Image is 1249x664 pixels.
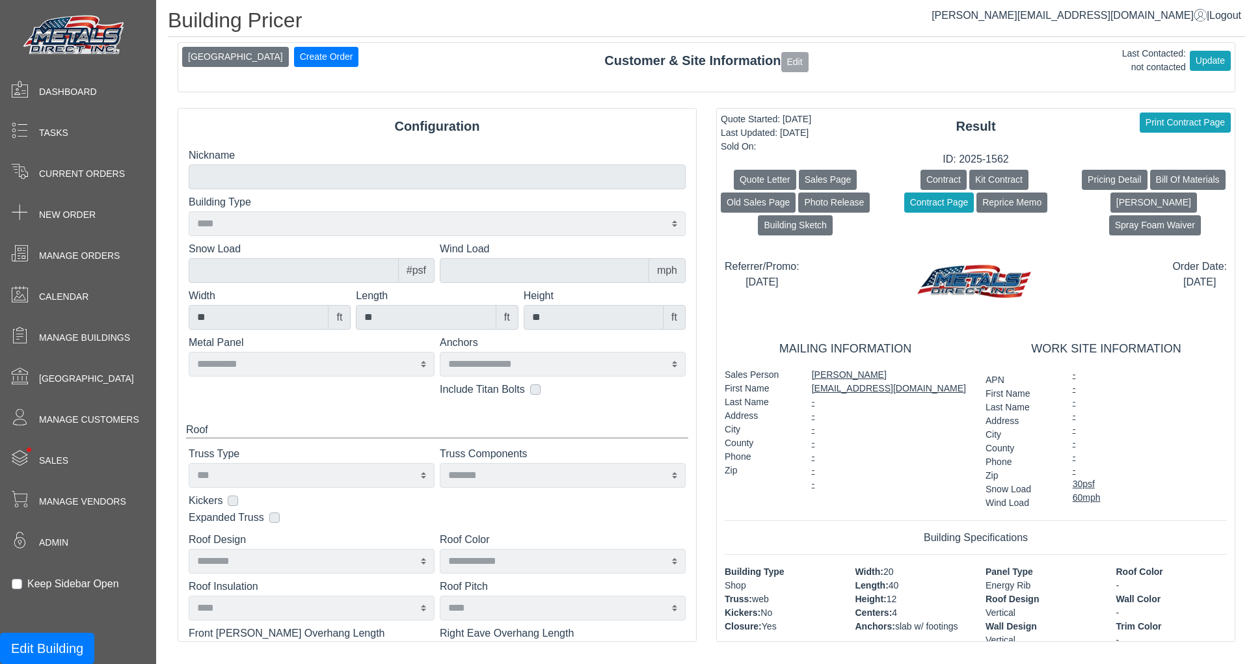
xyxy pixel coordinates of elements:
[855,607,893,618] span: Centers:
[855,566,883,577] span: Width:
[1073,409,1227,423] div: -
[920,170,967,190] button: Contract
[39,536,68,550] span: Admin
[1150,170,1226,190] button: Bill Of Materials
[986,579,1097,592] div: Energy Rib
[189,532,435,548] label: Roof Design
[1116,579,1228,592] div: -
[186,422,688,438] div: Roof
[986,469,1053,483] div: Zip
[39,85,97,99] span: Dashboard
[932,10,1207,21] span: [PERSON_NAME][EMAIL_ADDRESS][DOMAIN_NAME]
[440,626,686,641] label: Right Eave Overhang Length
[356,288,518,304] label: Length
[294,47,359,67] button: Create Order
[440,446,686,462] label: Truss Components
[799,170,857,190] button: Sales Page
[986,340,1227,358] div: Work Site Information
[1116,620,1228,633] div: Trim Color
[12,429,46,471] span: •
[440,241,686,257] label: Wind Load
[1110,193,1197,213] button: [PERSON_NAME]
[1073,464,1227,477] div: -
[189,493,222,509] label: Kickers
[1073,436,1227,450] div: -
[1073,491,1227,505] div: 60mph
[883,566,894,577] span: 20
[762,621,777,631] span: Yes
[189,148,686,163] label: Nickname
[986,592,1097,606] div: Roof Design
[986,483,1053,496] div: Snow Load
[1190,51,1231,71] button: Update
[440,532,686,548] label: Roof Color
[440,579,686,594] label: Roof Pitch
[1073,423,1227,436] div: -
[1116,592,1228,606] div: Wall Color
[398,258,435,283] div: #psf
[895,621,958,631] span: slab w/ footings
[725,368,792,382] div: Sales Person
[986,455,1053,469] div: Phone
[182,47,289,67] button: [GEOGRAPHIC_DATA]
[1073,368,1227,382] div: -
[725,464,792,477] div: Zip
[1073,477,1227,491] div: 30psf
[976,193,1047,213] button: Reprice Memo
[20,12,130,60] img: Metals Direct Inc Logo
[721,140,811,153] div: Sold On:
[812,409,966,423] div: -
[986,606,1097,620] div: Vertical
[1140,113,1231,133] button: Print Contract Page
[781,52,809,72] button: Edit
[798,193,870,213] button: Photo Release
[178,116,696,136] div: Configuration
[889,580,899,591] span: 40
[725,621,762,631] span: Closure:
[663,305,686,330] div: ft
[752,594,769,604] span: web
[734,170,796,190] button: Quote Letter
[1073,382,1227,395] div: -
[725,423,792,436] div: City
[39,372,134,386] span: [GEOGRAPHIC_DATA]
[855,621,895,631] span: Anchors:
[1116,633,1228,647] div: -
[969,170,1028,190] button: Kit Contract
[986,633,1097,647] div: Vertical
[1082,170,1147,190] button: Pricing Detail
[1209,10,1241,21] span: Logout
[717,116,1235,136] div: Result
[725,436,792,450] div: County
[39,126,68,140] span: Tasks
[1172,259,1227,290] div: Order Date: [DATE]
[812,395,966,409] div: -
[27,576,119,592] label: Keep Sidebar Open
[904,193,974,213] button: Contract Page
[812,450,966,464] div: -
[496,305,518,330] div: ft
[39,167,125,181] span: Current Orders
[812,436,966,450] div: -
[986,428,1053,442] div: City
[189,241,435,257] label: Snow Load
[721,113,811,126] div: Quote Started: [DATE]
[812,464,966,477] div: -
[986,620,1097,633] div: Wall Design
[887,594,897,604] span: 12
[39,249,120,263] span: Manage Orders
[812,423,966,436] div: -
[39,331,130,345] span: Manage Buildings
[812,368,966,395] div: [PERSON_NAME][EMAIL_ADDRESS][DOMAIN_NAME]
[39,290,88,304] span: Calendar
[725,607,760,618] span: Kickers:
[986,387,1053,401] div: First Name
[39,208,96,222] span: New Order
[189,626,435,641] label: Front [PERSON_NAME] Overhang Length
[717,152,1235,167] div: ID: 2025-1562
[758,215,833,235] button: Building Sketch
[1109,215,1201,235] button: Spray Foam Waiver
[1122,47,1186,74] div: Last Contacted: not contacted
[725,409,792,423] div: Address
[725,450,792,464] div: Phone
